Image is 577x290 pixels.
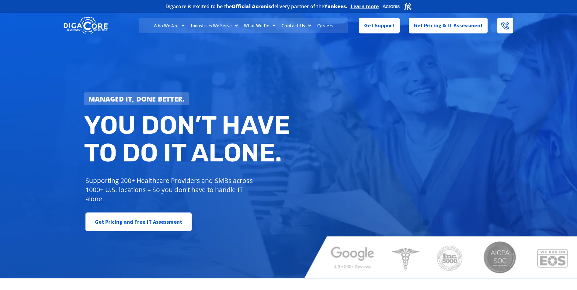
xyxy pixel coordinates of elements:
[364,19,395,32] span: Get Support
[139,18,348,33] nav: Menu
[85,212,192,231] a: Get Pricing and Free IT Assessment
[382,2,412,11] img: Acronis
[64,16,108,35] img: DigaCore Technology Consulting
[241,18,279,33] a: What We Do
[359,18,399,33] a: Get Support
[414,19,483,32] span: Get Pricing & IT Assessment
[351,3,379,9] a: Learn more
[84,92,189,105] a: Managed IT, done better.
[84,111,293,167] h2: You don’t have to do IT alone.
[314,18,336,33] a: Careers
[409,18,488,33] a: Get Pricing & IT Assessment
[95,216,182,228] span: Get Pricing and Free IT Assessment
[324,3,348,10] b: Yankees.
[232,3,271,10] b: Official Acronis
[89,94,185,103] strong: Managed IT, done better.
[279,18,314,33] a: Contact Us
[165,4,348,9] h2: Digacore is excited to be the delivery partner of the
[188,18,241,33] a: Industries We Serve
[151,18,188,33] a: Who We Are
[85,176,255,203] p: Supporting 200+ Healthcare Providers and SMBs across 1000+ U.S. locations – So you don’t have to ...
